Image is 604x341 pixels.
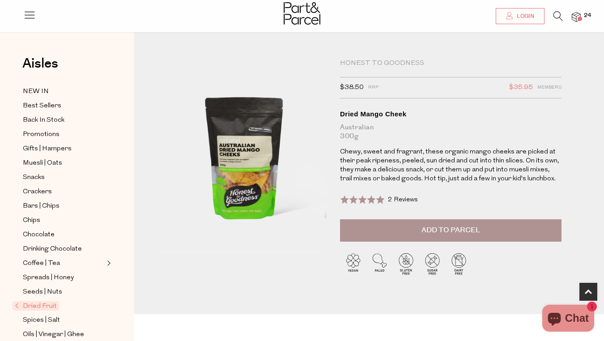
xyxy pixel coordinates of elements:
[23,215,40,226] span: Chips
[23,129,104,140] a: Promotions
[13,301,59,311] span: Dried Fruit
[340,148,561,183] p: Chewy, sweet and fragrant, these organic mango cheeks are picked at their peak ripeness, peeled, ...
[23,144,72,154] span: Gifts | Hampers
[393,251,419,277] img: P_P-ICONS-Live_Bec_V11_Gluten_Free.svg
[22,54,58,73] span: Aisles
[23,158,62,169] span: Muesli | Oats
[419,251,446,277] img: P_P-ICONS-Live_Bec_V11_Sugar_Free.svg
[22,57,58,79] a: Aisles
[23,258,60,269] span: Coffee | Tea
[540,305,597,334] inbox-online-store-chat: Shopify online store chat
[23,129,60,140] span: Promotions
[23,186,104,197] a: Crackers
[23,158,104,169] a: Muesli | Oats
[421,225,480,235] span: Add to Parcel
[23,329,84,340] span: Oils | Vinegar | Ghee
[340,123,561,141] div: Australian 300g
[23,86,49,97] span: NEW IN
[23,329,104,340] a: Oils | Vinegar | Ghee
[23,143,104,154] a: Gifts | Hampers
[23,258,104,269] a: Coffee | Tea
[388,196,418,203] span: 2 Reviews
[537,82,561,94] span: Members
[23,243,104,255] a: Drinking Chocolate
[446,251,472,277] img: P_P-ICONS-Live_Bec_V11_Dairy_Free.svg
[105,258,111,269] button: Expand/Collapse Coffee | Tea
[23,187,52,197] span: Crackers
[23,172,104,183] a: Snacks
[366,251,393,277] img: P_P-ICONS-Live_Bec_V11_Paleo.svg
[23,200,104,212] a: Bars | Chips
[23,315,60,326] span: Spices | Salt
[496,8,544,24] a: Login
[23,244,82,255] span: Drinking Chocolate
[340,219,561,242] button: Add to Parcel
[23,286,104,298] a: Seeds | Nuts
[23,86,104,97] a: NEW IN
[23,229,104,240] a: Chocolate
[23,115,104,126] a: Back In Stock
[23,230,55,240] span: Chocolate
[23,287,62,298] span: Seeds | Nuts
[368,82,379,94] span: RRP
[23,272,104,283] a: Spreads | Honey
[23,101,61,111] span: Best Sellers
[515,13,534,20] span: Login
[161,59,327,255] img: Dried Mango Cheek
[23,115,64,126] span: Back In Stock
[509,82,533,94] span: $35.95
[340,251,366,277] img: P_P-ICONS-Live_Bec_V11_Vegan.svg
[340,59,561,68] div: Honest to Goodness
[23,273,74,283] span: Spreads | Honey
[340,82,364,94] span: $38.50
[572,12,581,21] a: 24
[23,315,104,326] a: Spices | Salt
[23,215,104,226] a: Chips
[23,172,45,183] span: Snacks
[582,12,593,20] span: 24
[23,201,60,212] span: Bars | Chips
[23,100,104,111] a: Best Sellers
[15,301,104,311] a: Dried Fruit
[340,110,561,119] div: Dried Mango Cheek
[284,2,320,25] img: Part&Parcel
